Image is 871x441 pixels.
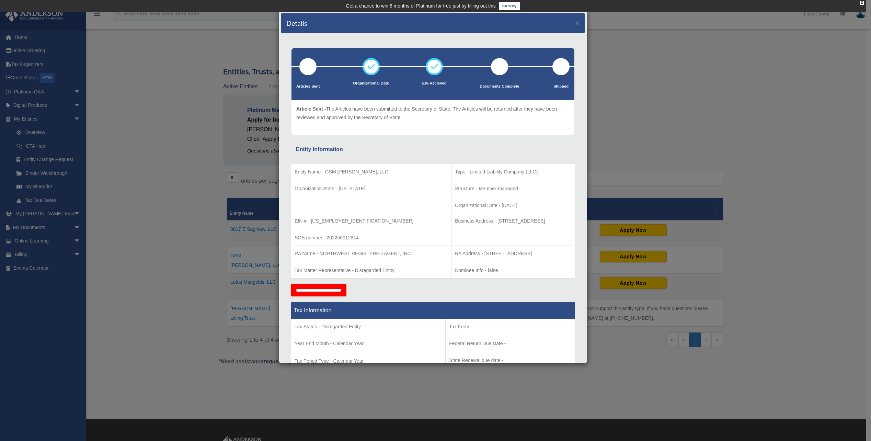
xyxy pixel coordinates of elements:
p: RA Address - [STREET_ADDRESS] [455,249,571,258]
div: Entity Information [296,145,570,154]
h4: Details [286,18,307,28]
p: Entity Name - GSM [PERSON_NAME], LLC [295,168,448,176]
a: survey [499,2,520,10]
p: Structure - Member-managed [455,184,571,193]
p: RA Name - NORTHWEST REGISTERED AGENT, INC [295,249,448,258]
p: The Articles have been submitted to the Secretary of State. The Articles will be returned after t... [296,105,570,122]
th: Tax Information [291,302,575,319]
p: Articles Sent [296,83,320,90]
button: × [575,19,580,26]
p: Organization State - [US_STATE] [295,184,448,193]
p: Tax Form - [449,323,571,331]
p: Tax Matter Representative - Disregarded Entity [295,266,448,275]
p: Nominee Info - false [455,266,571,275]
td: Tax Period Type - Calendar Year [291,319,446,370]
span: Article Sent - [296,106,326,112]
p: Documents Complete [480,83,519,90]
p: SOS number - 202250012814 [295,234,448,242]
p: Business Address - [STREET_ADDRESS] [455,217,571,225]
p: Type - Limited Liability Company (LLC) [455,168,571,176]
div: Get a chance to win 6 months of Platinum for free just by filling out this [346,2,496,10]
p: Organizational Date [353,80,389,87]
p: EIN Recieved [422,80,447,87]
p: Federal Return Due Date - [449,339,571,348]
p: Shipped [552,83,570,90]
p: Year End Month - Calendar Year [295,339,442,348]
div: close [860,1,864,5]
p: Tax Status - Disregarded Entity [295,323,442,331]
p: EIN # - [US_EMPLOYER_IDENTIFICATION_NUMBER] [295,217,448,225]
p: State Renewal due date - [449,356,571,365]
p: Organizational Date - [DATE] [455,201,571,210]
